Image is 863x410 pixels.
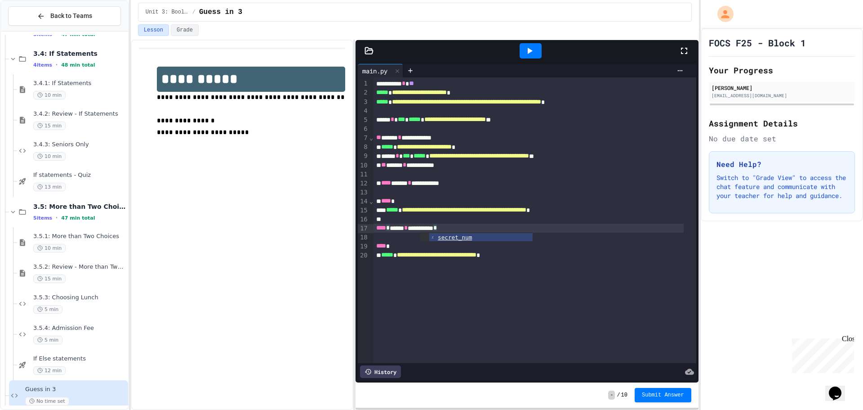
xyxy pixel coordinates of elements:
[33,80,126,87] span: 3.4.1: If Statements
[146,9,189,16] span: Unit 3: Booleans and Conditionals
[171,24,199,36] button: Grade
[33,110,126,118] span: 3.4.2: Review - If Statements
[825,374,854,401] iframe: chat widget
[199,7,242,18] span: Guess in 3
[33,215,52,221] span: 5 items
[33,183,66,191] span: 13 min
[358,98,369,107] div: 3
[33,263,126,271] span: 3.5.2: Review - More than Two Choices
[33,91,66,99] span: 10 min
[33,336,62,344] span: 5 min
[358,152,369,161] div: 9
[50,11,92,21] span: Back to Teams
[358,242,369,251] div: 19
[138,24,169,36] button: Lesson
[358,197,369,206] div: 14
[358,251,369,260] div: 20
[709,117,855,130] h2: Assignment Details
[709,133,855,144] div: No due date set
[358,233,369,242] div: 18
[8,6,121,26] button: Back to Teams
[358,143,369,152] div: 8
[358,161,369,170] div: 10
[358,88,369,97] div: 2
[621,392,627,399] span: 10
[33,62,52,68] span: 4 items
[788,335,854,373] iframe: chat widget
[33,152,66,161] span: 10 min
[33,275,66,283] span: 15 min
[56,214,58,221] span: •
[358,170,369,179] div: 11
[56,61,58,68] span: •
[33,324,126,332] span: 3.5.4: Admission Fee
[358,64,403,77] div: main.py
[4,4,62,57] div: Chat with us now!Close
[360,365,401,378] div: History
[33,203,126,211] span: 3.5: More than Two Choices
[33,171,126,179] span: If statements - Quiz
[358,179,369,188] div: 12
[33,122,66,130] span: 15 min
[369,198,374,205] span: Fold line
[420,232,533,242] ul: Completions
[33,366,66,375] span: 12 min
[25,397,69,405] span: No time set
[617,392,620,399] span: /
[369,134,374,141] span: Fold line
[33,244,66,252] span: 10 min
[33,50,126,58] span: 3.4: If Statements
[709,36,806,49] h1: FOCS F25 - Block 1
[642,392,684,399] span: Submit Answer
[358,125,369,134] div: 6
[358,215,369,224] div: 16
[716,159,847,170] h3: Need Help?
[192,9,196,16] span: /
[358,107,369,116] div: 4
[608,391,615,400] span: -
[33,305,62,314] span: 5 min
[61,215,95,221] span: 47 min total
[33,141,126,149] span: 3.4.3: Seniors Only
[712,84,852,92] div: [PERSON_NAME]
[438,234,472,241] span: secret_num
[358,206,369,215] div: 15
[33,294,126,302] span: 3.5.3: Choosing Lunch
[61,62,95,68] span: 48 min total
[33,233,126,240] span: 3.5.1: More than Two Choices
[358,79,369,88] div: 1
[358,116,369,125] div: 5
[712,92,852,99] div: [EMAIL_ADDRESS][DOMAIN_NAME]
[635,388,691,402] button: Submit Answer
[709,64,855,77] h2: Your Progress
[358,224,369,233] div: 17
[358,188,369,197] div: 13
[33,355,126,363] span: If Else statements
[358,134,369,143] div: 7
[708,4,736,24] div: My Account
[358,66,392,76] div: main.py
[25,386,126,393] span: Guess in 3
[716,173,847,200] p: Switch to "Grade View" to access the chat feature and communicate with your teacher for help and ...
